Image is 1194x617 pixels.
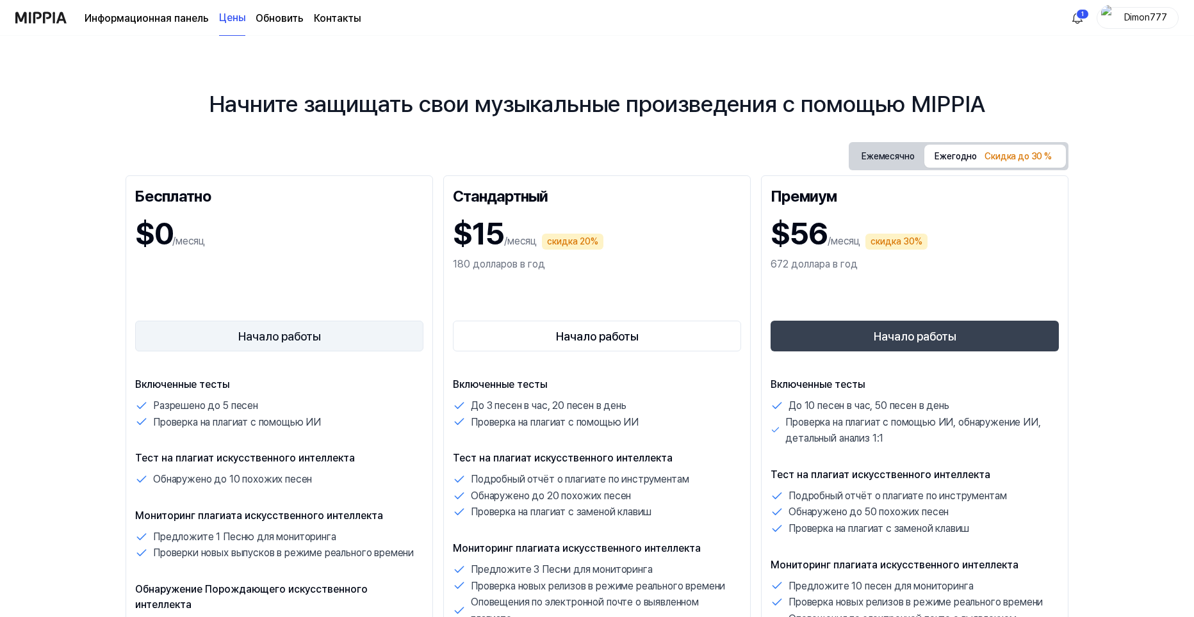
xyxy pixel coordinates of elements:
ya-tr-span: Скидка до 30 % [985,151,1052,161]
ya-tr-span: 672 доллара в год [771,258,858,270]
button: Начало работы [771,321,1059,351]
ya-tr-span: Обнаружено до 20 похожих песен [471,490,631,502]
h1: $56 [771,211,828,257]
ya-tr-span: Проверки новых выпусков в режиме реального времени [153,547,414,559]
ya-tr-span: Проверка на плагиат с помощью ИИ, обнаружение ИИ, детальный анализ 1:1 [785,416,1040,445]
ya-tr-span: Обновить [256,12,304,24]
ya-tr-span: Начало работы [556,328,639,345]
ya-tr-span: Информационная панель [85,12,209,24]
p: Проверка на плагиат с помощью ИИ [471,414,639,431]
ya-tr-span: Проверка новых релизов в режиме реального времени [471,580,725,592]
ya-tr-span: Предложите 10 песен для мониторинга [789,580,973,592]
ya-tr-span: Стандартный [453,187,548,205]
ya-tr-span: Обнаружение Порождающего искусственного интеллекта [135,583,368,611]
button: ПрофильDimon777 [1097,7,1179,29]
ya-tr-span: Цены [219,10,245,26]
h1: $0 [135,211,172,257]
a: Обновить [256,11,304,26]
ya-tr-span: Обнаружено до 10 похожих песен [153,473,312,485]
ya-tr-span: Контакты [314,12,361,24]
img: Аллилуйя [1070,10,1085,26]
ya-tr-span: Подробный отчёт о плагиате по инструментам [471,473,689,485]
ya-tr-span: Обнаружено до 50 похожих песен [789,506,949,518]
ya-tr-span: Премиум [771,187,837,205]
button: Начало работы [135,321,423,351]
h1: $15 [453,211,504,257]
ya-tr-span: Проверка на плагиат с помощью ИИ [153,416,321,428]
ya-tr-span: До 10 песен в час, 50 песен в день [789,399,949,412]
ya-tr-span: /месяц [172,235,205,247]
ya-tr-span: Проверка на плагиат с заменой клавиш [471,506,651,518]
div: 1 [1076,9,1089,19]
ya-tr-span: Тест на плагиат искусственного интеллекта [135,452,355,464]
ya-tr-span: /месяц [504,235,537,247]
ya-tr-span: скидка 30% [871,235,922,248]
ya-tr-span: До 3 песен в час, 20 песен в день [471,399,626,412]
img: Профиль [1101,5,1116,31]
a: Начало работы [771,318,1059,354]
ya-tr-span: /месяц [828,235,860,247]
ya-tr-span: Предложите 3 Песни для мониторинга [471,563,653,575]
ya-tr-span: Включенные тесты [135,378,229,390]
a: Начало работы [135,318,423,354]
ya-tr-span: Бесплатно [135,187,211,205]
button: Начало работы [453,321,741,351]
p: Мониторинг плагиата искусственного интеллекта [771,557,1059,573]
ya-tr-span: Ежемесячно [862,148,914,165]
ya-tr-span: Предложите 1 Песню для мониторинга [153,531,336,543]
ya-tr-span: 180 долларов в год [453,258,545,270]
ya-tr-span: Dimon777 [1124,12,1167,22]
p: Тест на плагиат искусственного интеллекта [453,451,741,466]
p: Подробный отчёт о плагиате по инструментам [789,488,1006,504]
ya-tr-span: Начало работы [874,328,956,345]
a: Начало работы [453,318,741,354]
ya-tr-span: Ежегодно [935,148,977,165]
p: Включенные тесты [771,377,1059,392]
p: Включенные тесты [453,377,741,392]
a: Информационная панель [85,11,209,26]
ya-tr-span: Начало работы [238,328,321,345]
a: Контакты [314,11,361,26]
ya-tr-span: Начните защищать свои музыкальные произведения с помощью MIPPIA [209,90,985,118]
ya-tr-span: Разрешено до 5 песен [153,399,258,412]
button: Аллилуйя1 [1067,8,1088,28]
ya-tr-span: Проверка новых релизов в режиме реального времени [789,596,1043,608]
a: Цены [219,1,245,36]
p: Тест на плагиат искусственного интеллекта [771,467,1059,483]
p: Мониторинг плагиата искусственного интеллекта [453,541,741,556]
ya-tr-span: скидка 20% [547,235,598,248]
p: Проверка на плагиат с заменой клавиш [789,520,969,537]
ya-tr-span: Мониторинг плагиата искусственного интеллекта [135,509,383,522]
